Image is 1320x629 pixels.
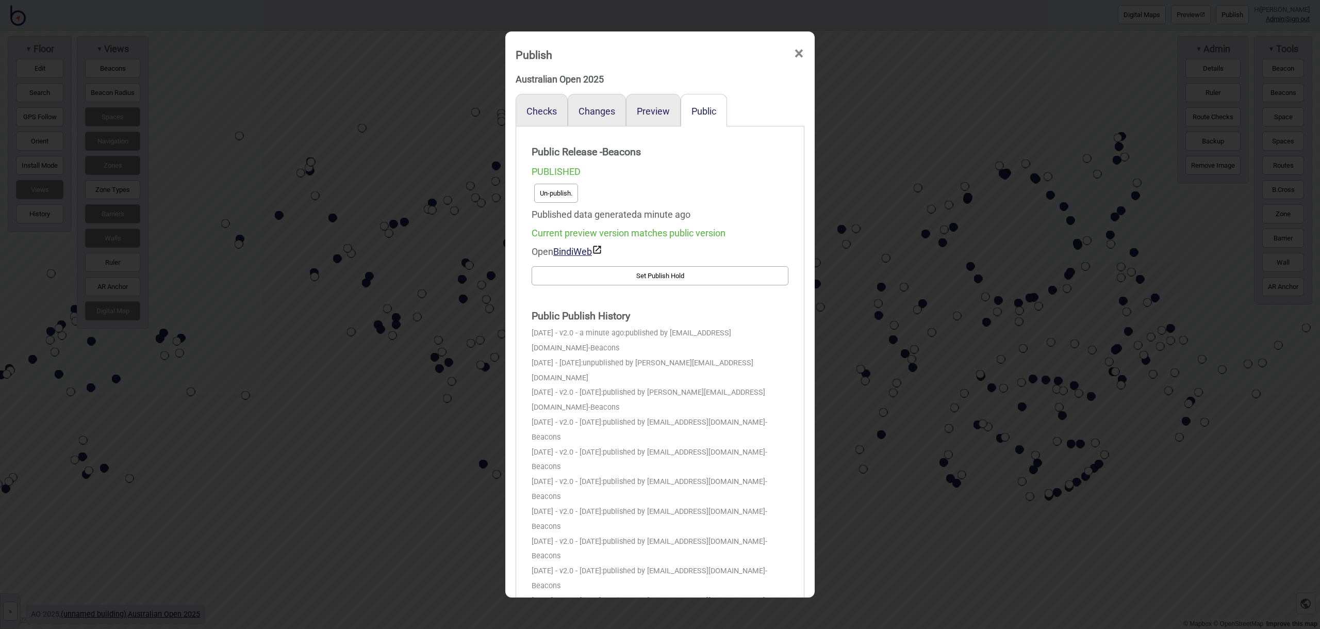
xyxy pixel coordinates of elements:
span: published by [EMAIL_ADDRESS][DOMAIN_NAME] [603,596,765,605]
div: [DATE] - v2.0 - [DATE]: [532,535,788,565]
span: published by [EMAIL_ADDRESS][DOMAIN_NAME] [603,537,765,546]
div: Australian Open 2025 [516,70,804,89]
span: published by [EMAIL_ADDRESS][DOMAIN_NAME] [603,507,765,516]
div: Published data generated a minute ago [532,205,788,224]
span: - Beacons [532,567,767,590]
span: published by [EMAIL_ADDRESS][DOMAIN_NAME] [532,329,731,352]
div: [DATE] - v2.0 - [DATE]: [532,564,788,594]
div: Current preview version matches public version [532,224,788,243]
div: [DATE] - v2.0 - a minute ago: [532,326,788,356]
span: - Beacons [532,507,767,531]
button: Public [691,106,716,117]
div: Publish [516,44,552,66]
span: published by [EMAIL_ADDRESS][DOMAIN_NAME] [603,477,765,486]
div: [DATE] - v2.0 - [DATE]: [532,445,788,475]
strong: Public Publish History [532,306,788,327]
button: Checks [526,106,557,117]
span: - Beacons [588,403,619,412]
div: [DATE] - v2.0 - [DATE]: [532,505,788,535]
span: unpublished by [PERSON_NAME][EMAIL_ADDRESS][DOMAIN_NAME] [532,359,753,382]
a: BindiWeb [553,246,602,257]
div: Open [532,243,788,261]
span: published by [EMAIL_ADDRESS][DOMAIN_NAME] [603,567,765,575]
span: published by [PERSON_NAME][EMAIL_ADDRESS][DOMAIN_NAME] [532,388,765,412]
span: - Beacons [532,418,767,442]
div: [DATE] - v2.0 - [DATE]: [532,385,788,415]
button: Preview [637,106,670,117]
span: × [794,37,804,71]
strong: Public Release - Beacons [532,142,788,163]
img: preview [592,245,602,255]
div: [DATE] - v2.0 - [DATE]: [532,475,788,505]
span: - Beacons [588,344,619,352]
span: published by [EMAIL_ADDRESS][DOMAIN_NAME] [603,448,765,457]
span: published by [EMAIL_ADDRESS][DOMAIN_NAME] [603,418,765,427]
button: Changes [579,106,615,117]
div: [DATE] - v2.0 - [DATE]: [532,594,788,624]
div: [DATE] - [DATE]: [532,356,788,386]
button: Set Publish Hold [532,266,788,285]
div: [DATE] - v2.0 - [DATE]: [532,415,788,445]
button: Un-publish. [534,184,578,203]
span: PUBLISHED [532,166,581,177]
